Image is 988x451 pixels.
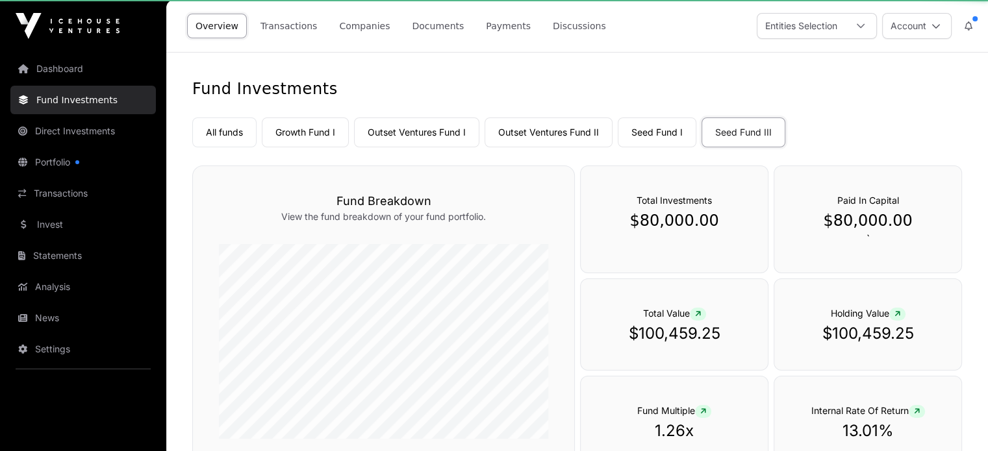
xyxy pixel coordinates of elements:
[618,117,696,147] a: Seed Fund I
[10,273,156,301] a: Analysis
[831,308,906,319] span: Holding Value
[192,79,962,99] h1: Fund Investments
[219,192,548,210] h3: Fund Breakdown
[10,86,156,114] a: Fund Investments
[702,117,785,147] a: Seed Fund III
[485,117,613,147] a: Outset Ventures Fund II
[10,335,156,363] a: Settings
[837,195,899,206] span: Paid In Capital
[607,323,742,344] p: $100,459.25
[331,14,398,38] a: Companies
[923,389,988,451] iframe: Chat Widget
[637,405,711,416] span: Fund Multiple
[10,210,156,239] a: Invest
[252,14,325,38] a: Transactions
[607,210,742,231] p: $80,000.00
[477,14,539,38] a: Payments
[800,323,935,344] p: $100,459.25
[882,13,952,39] button: Account
[187,14,247,38] a: Overview
[637,195,712,206] span: Total Investments
[800,421,935,441] p: 13.01%
[757,14,845,38] div: Entities Selection
[262,117,349,147] a: Growth Fund I
[607,421,742,441] p: 1.26x
[643,308,706,319] span: Total Value
[219,210,548,223] p: View the fund breakdown of your fund portfolio.
[774,165,962,273] div: `
[800,210,935,231] p: $80,000.00
[10,304,156,332] a: News
[10,148,156,177] a: Portfolio
[403,14,472,38] a: Documents
[10,241,156,270] a: Statements
[10,117,156,145] a: Direct Investments
[811,405,925,416] span: Internal Rate Of Return
[544,14,614,38] a: Discussions
[10,179,156,208] a: Transactions
[10,55,156,83] a: Dashboard
[16,13,120,39] img: Icehouse Ventures Logo
[192,117,257,147] a: All funds
[354,117,479,147] a: Outset Ventures Fund I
